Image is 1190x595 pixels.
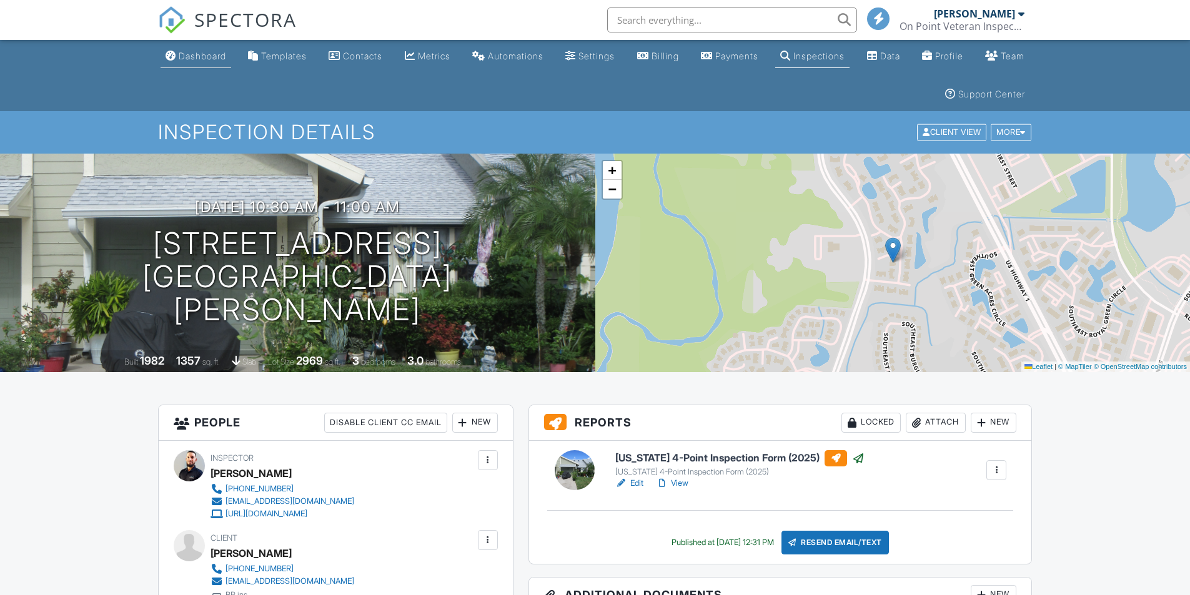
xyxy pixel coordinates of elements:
[352,354,359,367] div: 3
[226,576,354,586] div: [EMAIL_ADDRESS][DOMAIN_NAME]
[615,467,865,477] div: [US_STATE] 4-Point Inspection Form (2025)
[226,564,294,574] div: [PHONE_NUMBER]
[325,357,340,366] span: sq.ft.
[1094,363,1187,370] a: © OpenStreetMap contributors
[194,6,297,32] span: SPECTORA
[361,357,395,366] span: bedrooms
[880,51,900,61] div: Data
[20,227,575,326] h1: [STREET_ADDRESS] [GEOGRAPHIC_DATA][PERSON_NAME]
[211,533,237,543] span: Client
[140,354,164,367] div: 1982
[161,45,231,68] a: Dashboard
[425,357,461,366] span: bathrooms
[418,51,450,61] div: Metrics
[917,124,986,141] div: Client View
[991,124,1031,141] div: More
[935,51,963,61] div: Profile
[615,477,643,489] a: Edit
[615,450,865,478] a: [US_STATE] 4-Point Inspection Form (2025) [US_STATE] 4-Point Inspection Form (2025)
[1054,363,1056,370] span: |
[916,127,989,136] a: Client View
[226,484,294,494] div: [PHONE_NUMBER]
[578,51,615,61] div: Settings
[324,45,387,68] a: Contacts
[195,199,400,215] h3: [DATE] 10:30 am - 11:00 am
[1024,363,1053,370] a: Leaflet
[242,357,256,366] span: slab
[958,89,1025,99] div: Support Center
[652,51,679,61] div: Billing
[159,405,513,441] h3: People
[261,51,307,61] div: Templates
[1058,363,1092,370] a: © MapTiler
[400,45,455,68] a: Metrics
[324,413,447,433] div: Disable Client CC Email
[211,563,354,575] a: [PHONE_NUMBER]
[603,161,622,180] a: Zoom in
[211,495,354,508] a: [EMAIL_ADDRESS][DOMAIN_NAME]
[268,357,294,366] span: Lot Size
[608,181,616,197] span: −
[781,531,889,554] div: Resend Email/Text
[529,405,1032,441] h3: Reports
[176,354,201,367] div: 1357
[211,544,292,563] div: [PERSON_NAME]
[211,483,354,495] a: [PHONE_NUMBER]
[452,413,498,433] div: New
[906,413,966,433] div: Attach
[793,51,845,61] div: Inspections
[632,45,684,68] a: Billing
[226,509,307,519] div: [URL][DOMAIN_NAME]
[158,17,297,43] a: SPECTORA
[607,7,857,32] input: Search everything...
[934,7,1015,20] div: [PERSON_NAME]
[603,180,622,199] a: Zoom out
[211,453,254,463] span: Inspector
[696,45,763,68] a: Payments
[615,450,865,466] h6: [US_STATE] 4-Point Inspection Form (2025)
[672,538,774,548] div: Published at [DATE] 12:31 PM
[715,51,758,61] div: Payments
[211,464,292,483] div: [PERSON_NAME]
[296,354,323,367] div: 2969
[211,508,354,520] a: [URL][DOMAIN_NAME]
[1001,51,1024,61] div: Team
[124,357,138,366] span: Built
[467,45,548,68] a: Automations (Basic)
[656,477,688,489] a: View
[179,51,226,61] div: Dashboard
[900,20,1024,32] div: On Point Veteran Inspections LLC
[608,162,616,178] span: +
[226,496,354,506] div: [EMAIL_ADDRESS][DOMAIN_NAME]
[407,354,424,367] div: 3.0
[980,45,1029,68] a: Team
[775,45,850,68] a: Inspections
[211,575,354,588] a: [EMAIL_ADDRESS][DOMAIN_NAME]
[158,6,186,34] img: The Best Home Inspection Software - Spectora
[202,357,220,366] span: sq. ft.
[841,413,901,433] div: Locked
[862,45,905,68] a: Data
[158,121,1033,143] h1: Inspection Details
[560,45,620,68] a: Settings
[343,51,382,61] div: Contacts
[940,83,1030,106] a: Support Center
[917,45,968,68] a: Company Profile
[971,413,1016,433] div: New
[488,51,543,61] div: Automations
[885,237,901,263] img: Marker
[243,45,312,68] a: Templates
